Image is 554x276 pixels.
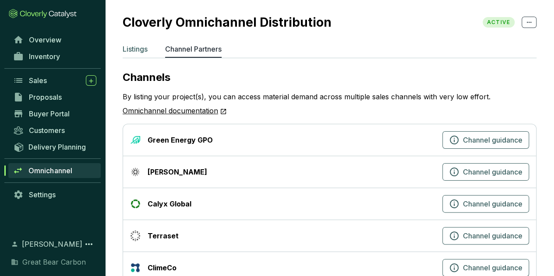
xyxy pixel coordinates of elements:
span: Overview [29,35,61,44]
img: Green Energy GPO Icon [130,135,141,145]
span: Proposals [29,93,62,101]
span: Channel guidance [463,262,522,273]
span: Inventory [29,52,60,61]
div: Green Energy GPO [148,135,213,145]
span: Customers [29,126,65,135]
a: Inventory [9,49,101,64]
button: Channel guidance [442,163,529,181]
p: Channel Partners [165,44,222,54]
a: Omnichannel [8,163,101,178]
span: Buyer Portal [29,109,70,118]
a: Settings [9,187,101,202]
img: Terraset Icon [130,231,141,241]
p: By listing your project(s), you can access material demand across multiple sales channels with ve... [123,91,490,102]
img: Ahya Icon [130,167,141,177]
span: Channel guidance [463,135,522,145]
span: Delivery Planning [28,143,86,151]
span: Settings [29,190,56,199]
p: Listings [123,44,148,54]
button: Channel guidance [442,131,529,149]
span: Great Bear Carbon [22,257,86,267]
button: Channel guidance [442,195,529,213]
span: Channel guidance [463,167,522,177]
span: Channel guidance [463,199,522,209]
a: Customers [9,123,101,138]
span: Sales [29,76,47,85]
a: Omnichannel documentation [123,105,227,117]
div: [PERSON_NAME] [148,167,207,177]
a: Delivery Planning [9,140,101,154]
a: Sales [9,73,101,88]
button: Channel guidance [442,227,529,245]
div: Calyx Global [148,199,191,209]
div: ClimeCo [148,262,176,273]
p: Channels [123,70,536,84]
div: Terraset [148,231,179,241]
h2: Cloverly Omnichannel Distribution [123,15,340,30]
span: Omnichannel [28,166,72,175]
a: Buyer Portal [9,106,101,121]
span: Channel guidance [463,231,522,241]
img: Calyx Global Icon [130,199,141,209]
img: ClimeCo Icon [130,262,141,273]
a: Overview [9,32,101,47]
span: [PERSON_NAME] [22,239,82,249]
span: ACTIVE [483,17,515,28]
a: Proposals [9,90,101,105]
